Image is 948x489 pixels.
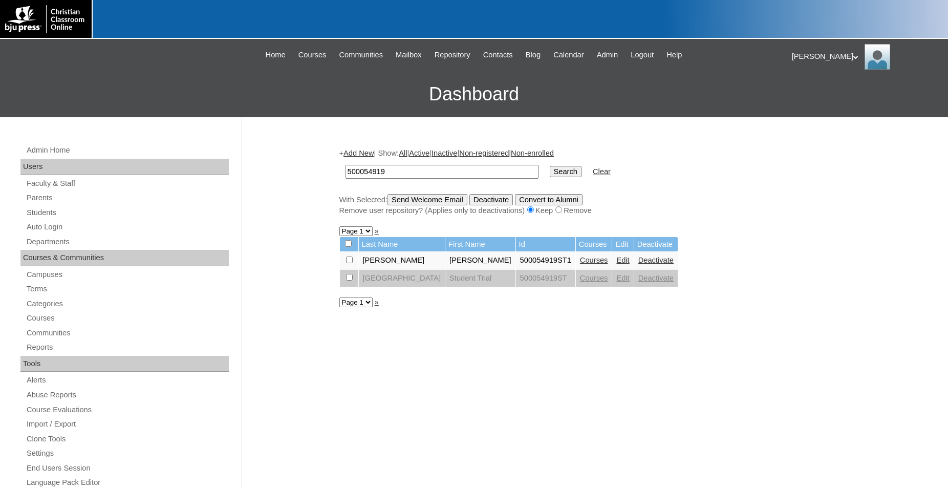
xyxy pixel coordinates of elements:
[521,49,546,61] a: Blog
[634,237,678,252] td: Deactivate
[26,374,229,387] a: Alerts
[5,71,943,117] h3: Dashboard
[445,252,515,269] td: [PERSON_NAME]
[626,49,659,61] a: Logout
[26,144,229,157] a: Admin Home
[638,274,674,282] a: Deactivate
[26,403,229,416] a: Course Evaluations
[26,283,229,295] a: Terms
[20,356,229,372] div: Tools
[661,49,687,61] a: Help
[26,221,229,233] a: Auto Login
[409,149,429,157] a: Active
[261,49,291,61] a: Home
[26,268,229,281] a: Campuses
[26,341,229,354] a: Reports
[26,447,229,460] a: Settings
[26,192,229,204] a: Parents
[445,237,515,252] td: First Name
[580,256,608,264] a: Courses
[548,49,589,61] a: Calendar
[26,389,229,401] a: Abuse Reports
[396,49,422,61] span: Mailbox
[20,159,229,175] div: Users
[792,44,938,70] div: [PERSON_NAME]
[26,312,229,325] a: Courses
[576,237,612,252] td: Courses
[375,298,379,306] a: »
[20,250,229,266] div: Courses & Communities
[298,49,327,61] span: Courses
[359,270,445,287] td: [GEOGRAPHIC_DATA]
[266,49,286,61] span: Home
[483,49,513,61] span: Contacts
[26,476,229,489] a: Language Pack Editor
[387,194,467,205] input: Send Welcome Email
[580,274,608,282] a: Courses
[511,149,554,157] a: Non-enrolled
[375,227,379,235] a: »
[459,149,509,157] a: Non-registered
[666,49,682,61] span: Help
[865,44,890,70] img: Jonelle Rodriguez
[26,206,229,219] a: Students
[339,148,846,216] div: + | Show: | | | |
[516,237,575,252] td: Id
[516,252,575,269] td: 500054919ST1
[26,177,229,190] a: Faculty & Staff
[553,49,584,61] span: Calendar
[26,327,229,339] a: Communities
[616,256,629,264] a: Edit
[26,236,229,248] a: Departments
[597,49,618,61] span: Admin
[478,49,518,61] a: Contacts
[346,165,538,179] input: Search
[339,194,846,216] div: With Selected:
[343,149,374,157] a: Add New
[469,194,513,205] input: Deactivate
[399,149,407,157] a: All
[516,270,575,287] td: 500054919ST
[526,49,541,61] span: Blog
[638,256,674,264] a: Deactivate
[26,433,229,445] a: Clone Tools
[631,49,654,61] span: Logout
[339,205,846,216] div: Remove user repository? (Applies only to deactivations) Keep Remove
[592,49,623,61] a: Admin
[26,462,229,475] a: End Users Session
[339,49,383,61] span: Communities
[5,5,87,33] img: logo-white.png
[435,49,470,61] span: Repository
[445,270,515,287] td: Student Trial
[26,297,229,310] a: Categories
[293,49,332,61] a: Courses
[612,237,633,252] td: Edit
[26,418,229,431] a: Import / Export
[359,237,445,252] td: Last Name
[515,194,583,205] input: Convert to Alumni
[432,149,458,157] a: Inactive
[550,166,581,177] input: Search
[593,167,611,176] a: Clear
[391,49,427,61] a: Mailbox
[334,49,388,61] a: Communities
[429,49,476,61] a: Repository
[616,274,629,282] a: Edit
[359,252,445,269] td: [PERSON_NAME]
